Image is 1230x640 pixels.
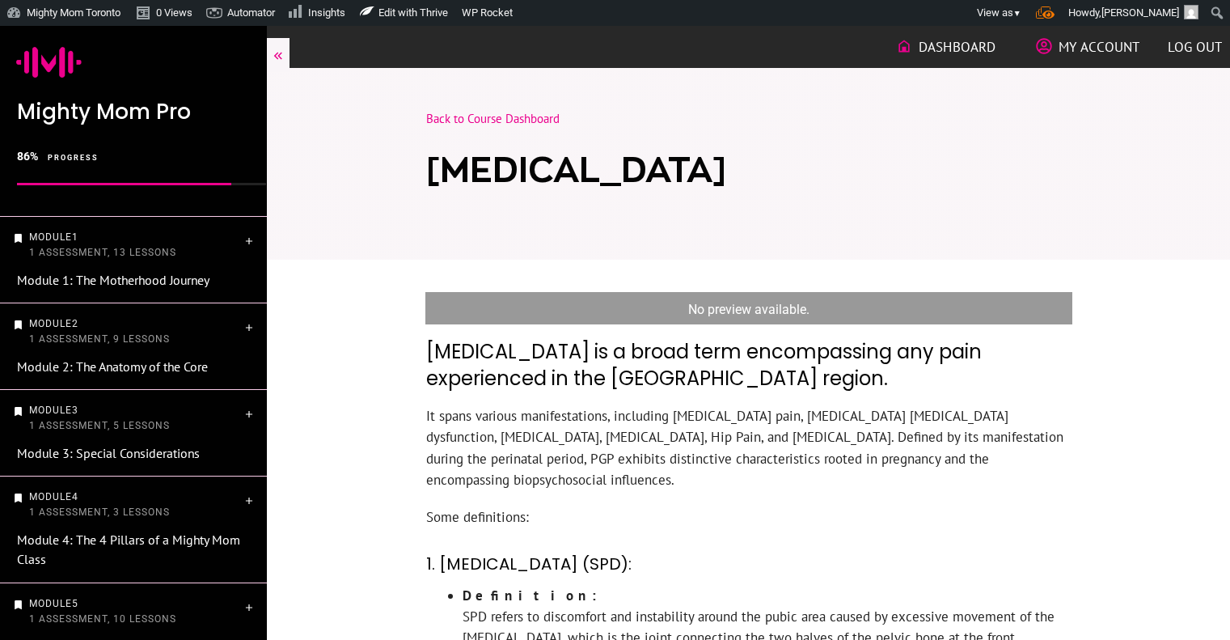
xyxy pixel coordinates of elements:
[29,596,243,626] p: Module
[29,316,243,346] p: Module
[72,405,78,416] span: 3
[29,613,176,625] span: 1 Assessment, 10 Lessons
[72,318,78,329] span: 2
[29,420,170,431] span: 1 Assessment, 5 Lessons
[688,292,809,320] span: No preview available.
[29,506,170,518] span: 1 Assessment, 3 Lessons
[426,405,1071,506] p: It spans various manifestations, including [MEDICAL_DATA] pain, [MEDICAL_DATA] [MEDICAL_DATA] dys...
[919,33,995,61] span: Dashboard
[16,29,82,95] img: ico-mighty-mom
[426,150,726,189] span: [MEDICAL_DATA]
[1168,33,1222,61] a: Log out
[72,231,78,243] span: 1
[29,490,243,519] p: Module
[1013,8,1021,19] span: ▼
[17,358,208,375] a: Module 2: The Anatomy of the Core
[426,325,1071,405] h2: [MEDICAL_DATA] is a broad term encompassing any pain experienced in the [GEOGRAPHIC_DATA] region.
[426,111,560,126] a: Back to Course Dashboard
[48,154,99,162] span: progress
[1059,33,1139,61] span: My Account
[29,403,243,433] p: Module
[17,97,191,126] span: Mighty Mom Pro
[1101,6,1179,19] span: [PERSON_NAME]
[17,272,209,288] a: Module 1: The Motherhood Journey
[17,532,240,568] a: Module 4: The 4 Pillars of a Mighty Mom Class
[72,491,78,502] span: 4
[29,230,243,260] p: Module
[1036,33,1139,61] a: My Account
[29,333,170,345] span: 1 Assessment, 9 Lessons
[17,150,38,163] span: 86%
[72,598,78,609] span: 5
[426,545,1071,585] h3: 1. [MEDICAL_DATA] (SPD):
[463,587,602,604] strong: Definition:
[896,33,995,61] a: Dashboard
[29,247,176,258] span: 1 Assessment, 13 Lessons
[17,445,200,461] a: Module 3: Special Considerations
[426,506,1071,544] p: Some definitions:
